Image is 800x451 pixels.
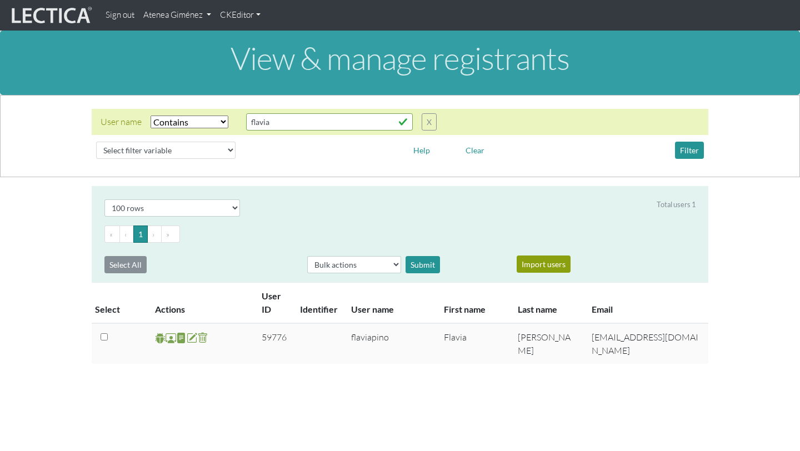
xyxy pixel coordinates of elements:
td: flaviapino [344,323,437,364]
ul: Pagination [104,225,696,243]
th: Email [585,282,708,323]
th: Identifier [293,282,344,323]
th: User name [344,282,437,323]
img: lecticalive [9,5,92,26]
span: delete [197,332,208,344]
a: CKEditor [216,4,265,26]
td: [PERSON_NAME] [511,323,585,364]
td: 59776 [255,323,293,364]
button: Filter [675,142,704,159]
button: Select All [104,256,147,273]
button: X [422,113,437,131]
th: Select [92,282,148,323]
div: Total users 1 [657,199,696,210]
th: Actions [148,282,255,323]
th: User ID [255,282,293,323]
div: Submit [406,256,440,273]
h1: View & manage registrants [9,41,791,76]
span: Staff [166,332,176,344]
a: Help [408,143,435,154]
td: [EMAIL_ADDRESS][DOMAIN_NAME] [585,323,708,364]
div: User name [101,115,142,128]
span: reports [176,332,187,344]
span: account update [187,332,197,344]
button: Help [408,142,435,159]
button: Clear [461,142,489,159]
th: Last name [511,282,585,323]
button: Import users [517,255,571,273]
a: Sign out [101,4,139,26]
button: Go to page 1 [133,225,148,243]
td: Flavia [437,323,511,364]
a: Atenea Giménez [139,4,216,26]
th: First name [437,282,511,323]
